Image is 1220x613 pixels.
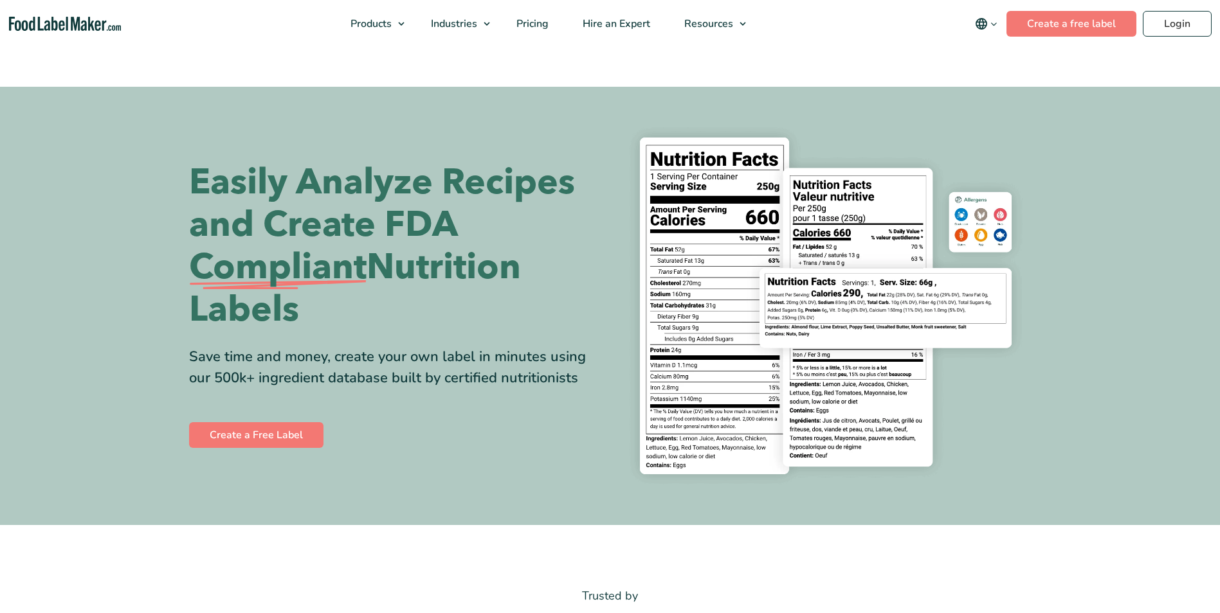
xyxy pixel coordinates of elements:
[189,246,367,289] span: Compliant
[189,587,1032,605] p: Trusted by
[189,346,601,389] div: Save time and money, create your own label in minutes using our 500k+ ingredient database built b...
[427,17,478,31] span: Industries
[189,422,323,448] a: Create a Free Label
[189,161,601,331] h1: Easily Analyze Recipes and Create FDA Nutrition Labels
[966,11,1006,37] button: Change language
[1143,11,1212,37] a: Login
[513,17,550,31] span: Pricing
[347,17,393,31] span: Products
[579,17,651,31] span: Hire an Expert
[680,17,734,31] span: Resources
[9,17,122,31] a: Food Label Maker homepage
[1006,11,1136,37] a: Create a free label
